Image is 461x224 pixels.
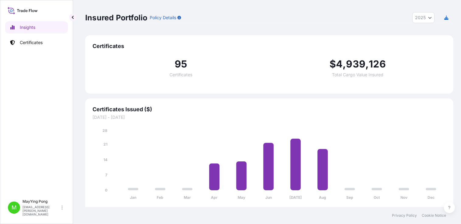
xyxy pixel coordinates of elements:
[428,195,435,200] tspan: Dec
[211,195,218,200] tspan: Apr
[415,15,426,21] span: 2025
[130,195,136,200] tspan: Jan
[85,13,147,22] p: Insured Portfolio
[175,59,187,69] span: 95
[20,40,43,46] p: Certificates
[184,195,191,200] tspan: Mar
[412,12,435,23] button: Year Selector
[238,195,246,200] tspan: May
[103,142,107,147] tspan: 21
[343,59,346,69] span: ,
[93,114,446,120] span: [DATE] - [DATE]
[23,199,60,204] p: MayYing Pong
[330,59,336,69] span: $
[103,157,107,162] tspan: 14
[319,195,327,200] tspan: Aug
[169,73,192,77] span: Certificates
[392,213,417,218] a: Privacy Policy
[365,59,369,69] span: ,
[103,128,107,133] tspan: 28
[12,205,16,211] span: M
[332,73,383,77] span: Total Cargo Value Insured
[369,59,386,69] span: 126
[23,205,60,216] p: [EMAIL_ADDRESS][PERSON_NAME][DOMAIN_NAME]
[346,59,366,69] span: 939
[105,188,107,192] tspan: 0
[400,195,408,200] tspan: Nov
[374,195,380,200] tspan: Oct
[5,21,68,33] a: Insights
[346,195,353,200] tspan: Sep
[157,195,164,200] tspan: Feb
[150,15,176,21] p: Policy Details
[105,173,107,177] tspan: 7
[336,59,343,69] span: 4
[5,36,68,49] a: Certificates
[93,106,446,113] span: Certificates Issued ($)
[289,195,302,200] tspan: [DATE]
[20,24,35,30] p: Insights
[422,213,446,218] a: Cookie Notice
[93,43,446,50] span: Certificates
[265,195,272,200] tspan: Jun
